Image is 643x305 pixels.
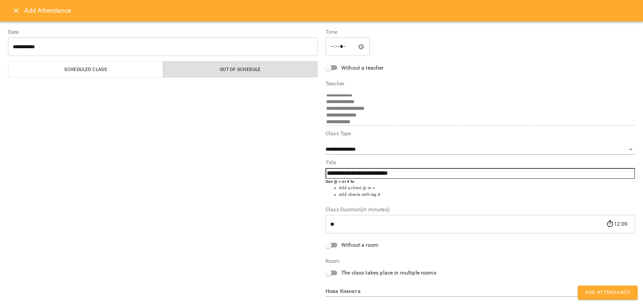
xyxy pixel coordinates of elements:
h6: Add Attendance [24,5,635,16]
span: Without a room [341,241,378,249]
div: Нова Кімната [326,286,635,297]
label: Class Duration(in minutes) [326,207,635,212]
span: Scheduled class [12,65,159,73]
button: Out of Schedule [163,61,318,77]
button: Close [8,3,24,19]
span: Out of Schedule [167,65,314,73]
label: Title [326,160,635,165]
span: Add Attendance [585,288,630,297]
b: Use @ + or # to [326,179,355,184]
span: Without a teacher [341,64,384,72]
li: Add a client @ or + [339,185,635,192]
li: Add clients with tag # [339,192,635,198]
label: Date [8,29,317,35]
label: Time [326,29,635,35]
button: Scheduled class [8,61,163,77]
button: Add Attendance [578,286,638,300]
span: The class takes place in multiple rooms [341,269,436,277]
label: Class Type [326,131,635,136]
label: Teacher [326,81,635,86]
label: Room [326,258,635,264]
